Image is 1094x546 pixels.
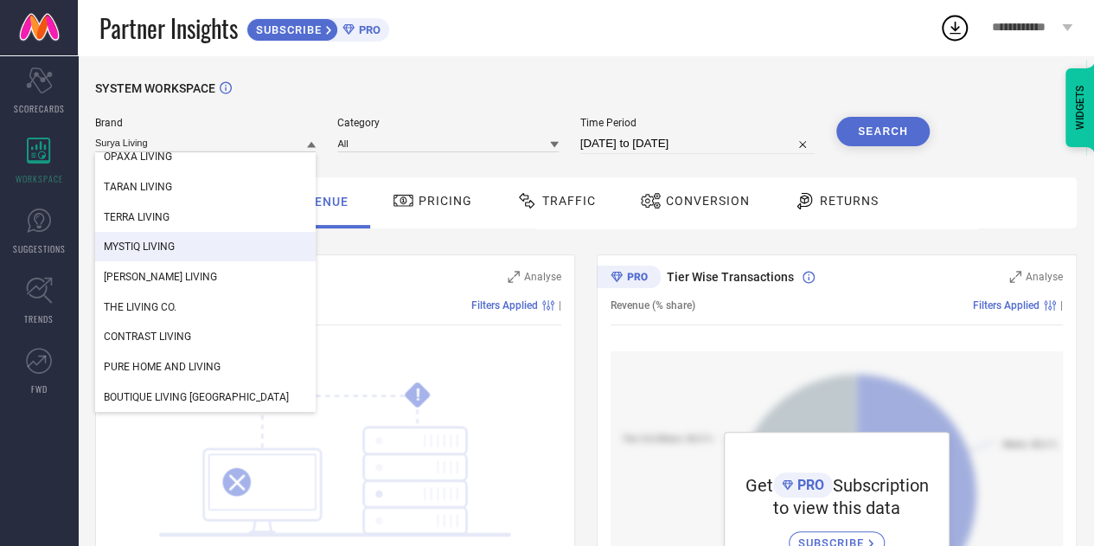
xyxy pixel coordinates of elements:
span: BOUTIQUE LIVING [GEOGRAPHIC_DATA] [104,391,289,403]
span: Get [745,475,773,496]
div: CONTRAST LIVING [95,322,316,351]
button: Search [836,117,930,146]
span: SCORECARDS [14,102,65,115]
span: SYSTEM WORKSPACE [95,81,215,95]
span: | [1060,299,1063,312]
div: TERRA LIVING [95,202,316,232]
span: Brand [95,117,316,129]
span: Filters Applied [471,299,538,312]
span: Pricing [419,194,472,208]
span: PRO [355,23,381,36]
span: | [559,299,561,312]
span: Analyse [524,271,561,283]
a: SUBSCRIBEPRO [246,14,389,42]
span: Revenue [290,195,349,209]
span: WORKSPACE [16,172,63,185]
span: Analyse [1026,271,1063,283]
div: OPAXA LIVING [95,142,316,171]
span: Traffic [542,194,596,208]
div: MYSTIQ LIVING [95,232,316,261]
span: TRENDS [24,312,54,325]
span: OPAXA LIVING [104,151,172,163]
span: Filters Applied [973,299,1040,312]
div: TARAN LIVING [95,172,316,202]
span: TERRA LIVING [104,211,170,223]
span: THE LIVING CO. [104,301,176,313]
span: CONTRAST LIVING [104,331,191,343]
span: SUBSCRIBE [247,23,326,36]
span: Category [337,117,558,129]
span: Returns [820,194,879,208]
span: Partner Insights [99,10,238,46]
svg: Zoom [1009,271,1021,283]
span: MYSTIQ LIVING [104,241,175,253]
span: Tier Wise Transactions [667,270,794,284]
div: PURE HOME AND LIVING [95,352,316,382]
span: PRO [793,477,824,493]
span: Conversion [666,194,750,208]
span: TARAN LIVING [104,181,172,193]
span: Subscription [833,475,929,496]
div: SURAMYA LIVING [95,262,316,292]
span: Revenue (% share) [611,299,695,312]
div: THE LIVING CO. [95,292,316,322]
div: BOUTIQUE LIVING INDIA [95,382,316,412]
span: Time Period [580,117,815,129]
input: Select time period [580,133,815,154]
svg: Zoom [508,271,520,283]
div: Premium [597,266,661,292]
span: SUGGESTIONS [13,242,66,255]
tspan: ! [415,385,419,405]
span: PURE HOME AND LIVING [104,361,221,373]
span: FWD [31,382,48,395]
div: Open download list [939,12,970,43]
span: [PERSON_NAME] LIVING [104,271,217,283]
span: to view this data [773,498,900,518]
